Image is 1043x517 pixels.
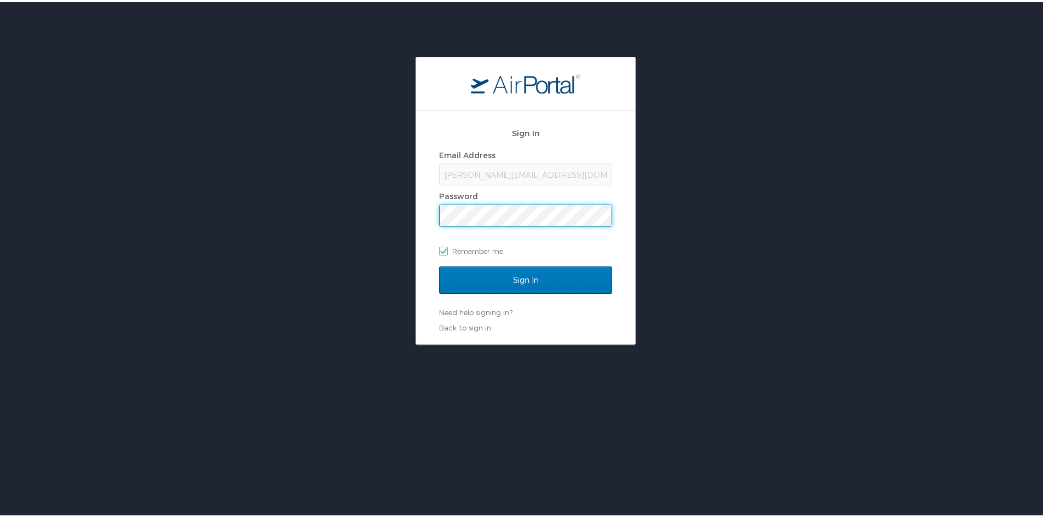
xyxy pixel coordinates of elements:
h2: Sign In [439,125,612,137]
label: Email Address [439,148,495,158]
img: logo [471,72,580,91]
a: Back to sign in [439,321,491,330]
label: Remember me [439,241,612,257]
input: Sign In [439,264,612,292]
label: Password [439,189,478,199]
a: Need help signing in? [439,306,512,315]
